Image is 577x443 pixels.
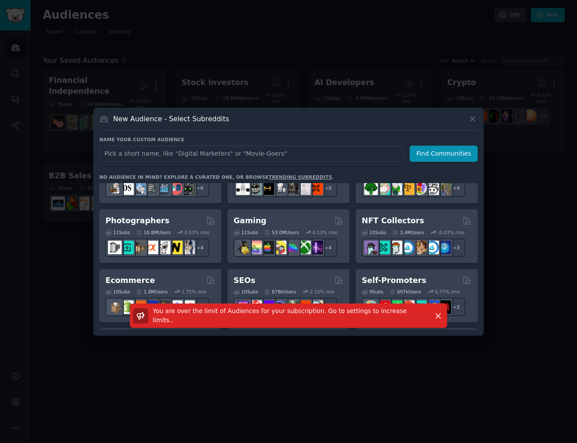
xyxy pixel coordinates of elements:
[136,229,170,235] div: 10.8M Users
[234,275,255,286] h2: SEOs
[297,300,311,314] img: GoogleSearchConsole
[377,300,390,314] img: youtubepromotion
[309,181,323,195] img: personaltraining
[401,241,414,254] img: OpenSeaNFT
[447,179,465,197] div: + 4
[108,300,122,314] img: dropship
[438,300,451,314] img: TestMyApp
[99,174,334,180] div: No audience in mind? Explore a curated one, or browse .
[120,181,134,195] img: datascience
[181,181,195,195] img: data
[438,241,451,254] img: DigitalItems
[113,114,229,123] h3: New Audience - Select Subreddits
[285,241,299,254] img: gamers
[285,300,299,314] img: Local_SEO
[136,289,168,295] div: 1.8M Users
[236,241,250,254] img: linux_gaming
[181,300,195,314] img: ecommerce_growth
[364,241,378,254] img: NFTExchange
[285,181,299,195] img: fitness30plus
[268,174,332,180] a: trending subreddits
[362,289,384,295] div: 9 Sub s
[248,241,262,254] img: CozyGamers
[447,239,465,257] div: + 3
[413,181,427,195] img: flowers
[273,241,286,254] img: GamerPals
[191,239,209,257] div: + 4
[319,298,337,316] div: + 3
[310,289,335,295] div: 2.10 % /mo
[297,241,311,254] img: XboxGamers
[132,181,146,195] img: statistics
[153,307,407,324] span: You are over the limit of Audiences for your subscription. Go to settings to increase limits. .
[157,300,170,314] img: reviewmyshopify
[108,241,122,254] img: analog
[120,300,134,314] img: shopify
[145,241,158,254] img: SonyAlpha
[236,300,250,314] img: SEO_Digital_Marketing
[364,181,378,195] img: vegetablegardening
[181,241,195,254] img: WeddingPhotography
[105,215,170,226] h2: Photographers
[132,300,146,314] img: Etsy
[447,298,465,316] div: + 2
[105,289,130,295] div: 10 Sub s
[261,241,274,254] img: macgaming
[377,241,390,254] img: NFTMarketplace
[264,229,299,235] div: 53.0M Users
[169,300,183,314] img: ecommercemarketing
[157,181,170,195] img: analytics
[145,181,158,195] img: dataengineering
[273,300,286,314] img: SEO_cases
[261,300,274,314] img: seogrowth
[169,181,183,195] img: datasets
[261,181,274,195] img: workout
[401,181,414,195] img: GardeningUK
[438,181,451,195] img: GardenersWorld
[108,181,122,195] img: MachineLearning
[145,300,158,314] img: EtsySellers
[248,300,262,314] img: TechSEO
[248,181,262,195] img: GymMotivation
[410,146,478,162] button: Find Communities
[319,179,337,197] div: + 5
[184,229,209,235] div: 0.53 % /mo
[309,241,323,254] img: TwitchStreaming
[425,300,439,314] img: betatests
[99,136,478,143] h3: Name your custom audience
[312,229,337,235] div: 0.13 % /mo
[234,215,266,226] h2: Gaming
[364,300,378,314] img: AppIdeas
[435,289,460,295] div: 6.77 % /mo
[264,289,296,295] div: 678k Users
[390,289,421,295] div: 697k Users
[389,241,402,254] img: NFTmarket
[182,289,207,295] div: 1.72 % /mo
[297,181,311,195] img: physicaltherapy
[169,241,183,254] img: Nikon
[392,229,424,235] div: 3.4M Users
[362,275,426,286] h2: Self-Promoters
[377,181,390,195] img: succulents
[132,241,146,254] img: AnalogCommunity
[191,298,209,316] div: + 3
[273,181,286,195] img: weightroom
[99,146,404,162] input: Pick a short name, like "Digital Marketers" or "Movie-Goers"
[389,181,402,195] img: SavageGarden
[425,241,439,254] img: OpenseaMarket
[236,181,250,195] img: GYM
[413,241,427,254] img: CryptoArt
[309,300,323,314] img: The_SEO
[234,229,258,235] div: 11 Sub s
[234,289,258,295] div: 10 Sub s
[413,300,427,314] img: alphaandbetausers
[191,179,209,197] div: + 6
[425,181,439,195] img: UrbanGardening
[105,275,155,286] h2: Ecommerce
[319,239,337,257] div: + 4
[105,229,130,235] div: 11 Sub s
[120,241,134,254] img: streetphotography
[389,300,402,314] img: selfpromotion
[362,215,424,226] h2: NFT Collectors
[401,300,414,314] img: ProductHunters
